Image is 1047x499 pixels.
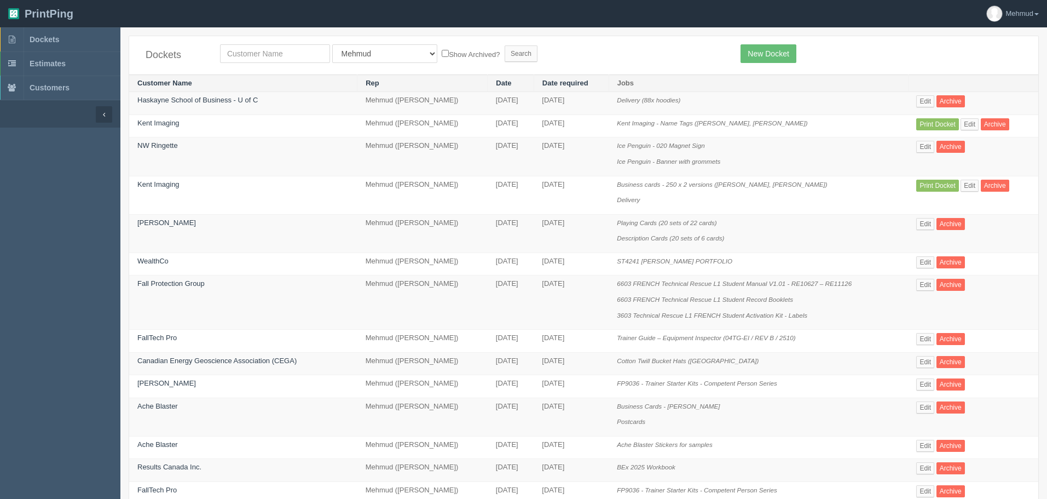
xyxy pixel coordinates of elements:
a: Fall Protection Group [137,279,205,288]
i: Delivery [617,196,640,203]
th: Jobs [609,74,908,92]
td: Mehmud ([PERSON_NAME]) [357,214,488,253]
td: [DATE] [534,137,609,176]
a: Archive [936,141,965,153]
td: Mehmud ([PERSON_NAME]) [357,114,488,137]
i: Delivery (88x hoodies) [617,96,680,104]
a: Rep [366,79,379,87]
td: [DATE] [534,253,609,276]
td: [DATE] [488,375,534,398]
td: [DATE] [534,276,609,330]
h4: Dockets [146,50,204,61]
td: [DATE] [534,459,609,482]
span: Customers [30,83,70,92]
i: Kent Imaging - Name Tags ([PERSON_NAME], [PERSON_NAME]) [617,119,807,127]
i: FP9036 - Trainer Starter Kits - Competent Person Series [617,486,777,494]
i: Ice Penguin - Banner with grommets [617,158,720,165]
a: Edit [961,118,979,130]
a: Edit [916,279,934,291]
img: avatar_default-7531ab5dedf162e01f1e0bb0964e6a185e93c5c22dfe317fb01d7f8cd2b1632c.jpg [987,6,1002,21]
td: [DATE] [488,398,534,436]
a: Archive [936,333,965,345]
a: Archive [936,462,965,474]
td: Mehmud ([PERSON_NAME]) [357,176,488,214]
a: Edit [916,356,934,368]
a: Archive [936,256,965,268]
td: Mehmud ([PERSON_NAME]) [357,352,488,375]
a: Customer Name [137,79,192,87]
a: Results Canada Inc. [137,463,201,471]
a: Print Docket [916,118,958,130]
a: Edit [916,462,934,474]
td: [DATE] [534,92,609,115]
a: WealthCo [137,257,169,265]
td: [DATE] [534,214,609,253]
td: Mehmud ([PERSON_NAME]) [357,459,488,482]
a: Edit [916,485,934,497]
img: logo-3e63b451c926e2ac314895c53de4908e5d424f24456219fb08d385ab2e579770.png [8,8,19,19]
a: Archive [981,118,1009,130]
a: Haskayne School of Business - U of C [137,96,258,104]
td: [DATE] [488,352,534,375]
a: Kent Imaging [137,119,180,127]
td: [DATE] [534,330,609,353]
a: Edit [916,402,934,414]
a: Date [496,79,511,87]
td: Mehmud ([PERSON_NAME]) [357,375,488,398]
a: FallTech Pro [137,334,177,342]
a: Archive [936,279,965,291]
i: Description Cards (20 sets of 6 cards) [617,234,724,242]
a: Edit [916,440,934,452]
a: New Docket [741,44,796,63]
td: [DATE] [488,459,534,482]
td: [DATE] [534,436,609,459]
a: FallTech Pro [137,486,177,494]
a: Archive [936,95,965,107]
a: Ache Blaster [137,440,178,449]
a: Archive [936,378,965,391]
a: Date required [542,79,588,87]
i: Business cards - 250 x 2 versions ([PERSON_NAME], [PERSON_NAME]) [617,181,828,188]
a: [PERSON_NAME] [137,379,196,387]
a: Edit [916,218,934,230]
a: [PERSON_NAME] [137,219,196,227]
i: Business Cards - [PERSON_NAME] [617,403,720,410]
a: Edit [916,141,934,153]
a: Archive [981,180,1009,192]
i: Ache Blaster Stickers for samples [617,441,713,448]
i: FP9036 - Trainer Starter Kits - Competent Person Series [617,380,777,387]
td: [DATE] [534,176,609,214]
td: [DATE] [488,114,534,137]
i: BEx 2025 Workbook [617,463,675,471]
a: Archive [936,440,965,452]
i: Playing Cards (20 sets of 22 cards) [617,219,717,226]
td: [DATE] [534,375,609,398]
td: [DATE] [534,114,609,137]
label: Show Archived? [442,48,500,60]
td: Mehmud ([PERSON_NAME]) [357,137,488,176]
i: Cotton Twill Bucket Hats ([GEOGRAPHIC_DATA]) [617,357,759,364]
a: Edit [916,95,934,107]
span: Dockets [30,35,59,44]
a: Archive [936,402,965,414]
input: Show Archived? [442,50,449,57]
i: Trainer Guide – Equipment Inspector (04TG-EI / REV B / 2510) [617,334,796,341]
td: [DATE] [488,137,534,176]
a: Edit [961,180,979,192]
td: Mehmud ([PERSON_NAME]) [357,398,488,436]
td: [DATE] [488,436,534,459]
td: Mehmud ([PERSON_NAME]) [357,330,488,353]
a: Print Docket [916,180,958,192]
a: Edit [916,333,934,345]
td: Mehmud ([PERSON_NAME]) [357,276,488,330]
span: Estimates [30,59,66,68]
i: 3603 Technical Rescue L1 FRENCH Student Activation Kit - Labels [617,312,807,319]
a: Ache Blaster [137,402,178,410]
td: [DATE] [488,176,534,214]
td: [DATE] [488,253,534,276]
td: Mehmud ([PERSON_NAME]) [357,436,488,459]
td: Mehmud ([PERSON_NAME]) [357,92,488,115]
td: [DATE] [488,214,534,253]
i: Ice Penguin - 020 Magnet Sign [617,142,705,149]
td: [DATE] [488,330,534,353]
